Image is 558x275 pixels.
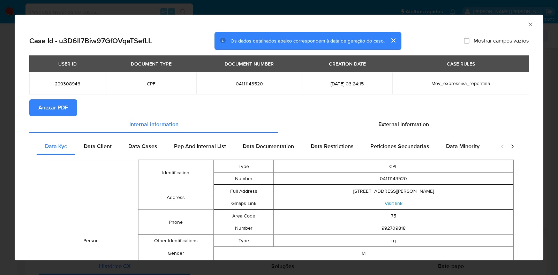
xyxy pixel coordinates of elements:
[214,160,274,173] td: Type
[138,160,213,185] td: Identification
[378,120,429,128] span: External information
[274,173,513,185] td: 04111143520
[431,80,490,87] span: Mov_expressiva_repentina
[29,116,529,133] div: Detailed info
[138,185,213,210] td: Address
[29,36,152,45] h2: Case Id - u3D6lI7Biw97GfOVqaTSefLL
[370,142,429,150] span: Peticiones Secundarias
[446,142,480,150] span: Data Minority
[274,222,513,234] td: 992709818
[243,142,294,150] span: Data Documentation
[214,222,274,234] td: Number
[37,138,493,155] div: Detailed internal info
[38,100,68,115] span: Anexar PDF
[527,21,533,27] button: Fechar a janela
[231,37,385,44] span: Os dados detalhados abaixo correspondem à data de geração do caso.
[274,235,513,247] td: rg
[213,247,514,259] td: M
[385,200,402,207] a: Visit link
[214,197,274,209] td: Gmaps Link
[274,210,513,222] td: 75
[464,38,469,44] input: Mostrar campos vazios
[138,235,213,247] td: Other Identifications
[311,142,354,150] span: Data Restrictions
[274,185,513,197] td: [STREET_ADDRESS][PERSON_NAME]
[174,142,226,150] span: Pep And Internal List
[274,160,513,173] td: CPF
[138,247,213,259] td: Gender
[310,81,384,87] span: [DATE] 03:24:15
[220,58,278,70] div: DOCUMENT NUMBER
[474,37,529,44] span: Mostrar campos vazios
[325,58,370,70] div: CREATION DATE
[385,32,401,49] button: cerrar
[443,58,479,70] div: CASE RULES
[214,185,274,197] td: Full Address
[45,142,67,150] span: Data Kyc
[138,210,213,235] td: Phone
[129,120,179,128] span: Internal information
[29,99,77,116] button: Anexar PDF
[38,81,98,87] span: 299308946
[213,259,514,272] td: BR
[114,81,188,87] span: CPF
[128,142,157,150] span: Data Cases
[214,210,274,222] td: Area Code
[214,173,274,185] td: Number
[138,259,213,272] td: Nationality
[214,235,274,247] td: Type
[54,58,81,70] div: USER ID
[84,142,112,150] span: Data Client
[127,58,176,70] div: DOCUMENT TYPE
[15,15,543,260] div: closure-recommendation-modal
[205,81,294,87] span: 04111143520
